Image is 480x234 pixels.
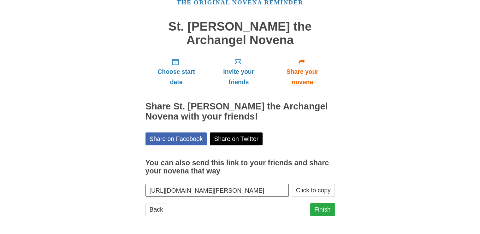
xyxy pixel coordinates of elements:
[276,67,329,87] span: Share your novena
[292,184,335,197] button: Click to copy
[145,132,207,145] a: Share on Facebook
[145,203,167,216] a: Back
[145,20,335,47] h1: St. [PERSON_NAME] the Archangel Novena
[152,67,201,87] span: Choose start date
[207,53,270,91] a: Invite your friends
[145,102,335,122] h2: Share St. [PERSON_NAME] the Archangel Novena with your friends!
[145,159,335,175] h3: You can also send this link to your friends and share your novena that way
[310,203,335,216] a: Finish
[210,132,263,145] a: Share on Twitter
[145,53,207,91] a: Choose start date
[270,53,335,91] a: Share your novena
[213,67,264,87] span: Invite your friends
